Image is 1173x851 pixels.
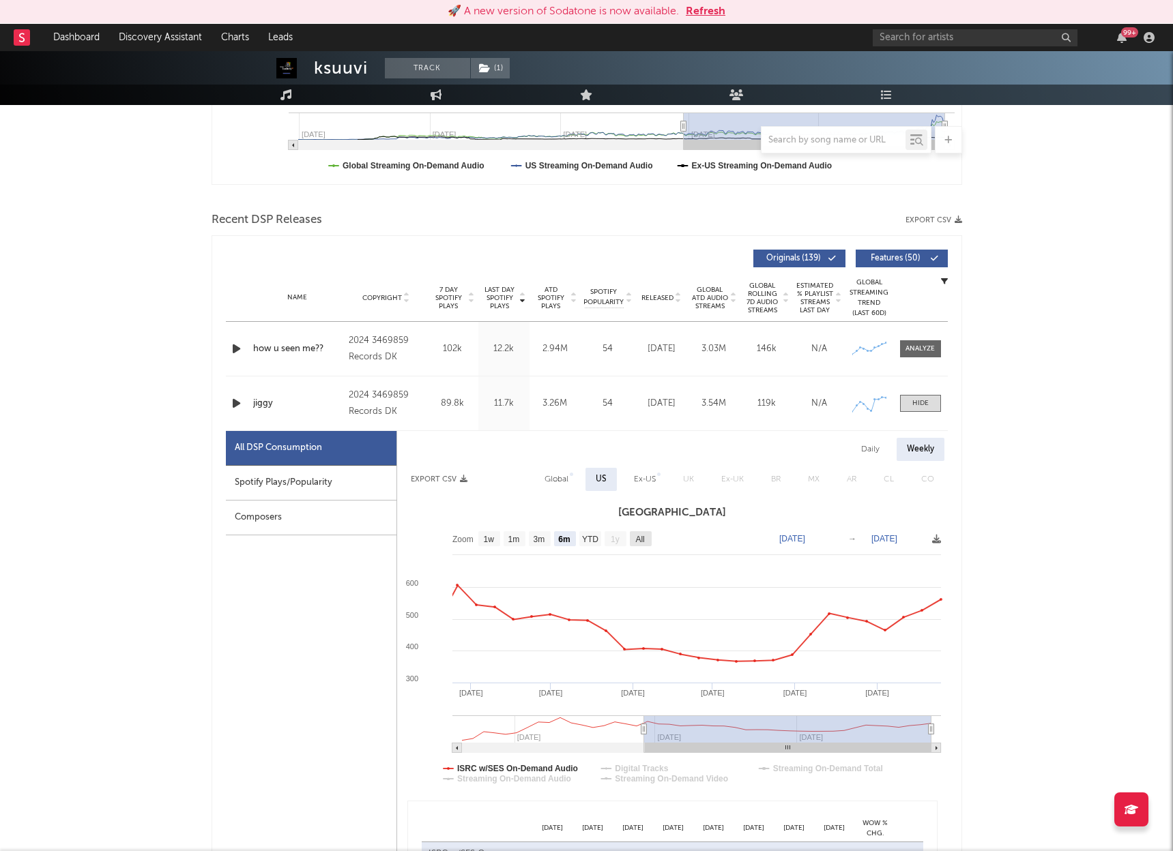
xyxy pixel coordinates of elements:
div: 146k [744,342,790,356]
text: 400 [405,642,418,651]
text: [DATE] [783,689,807,697]
div: 89.8k [431,397,475,410]
div: Global [545,471,568,488]
span: ATD Spotify Plays [533,286,569,310]
input: Search by song name or URL [762,135,906,146]
text: [DATE] [871,534,897,543]
div: 12.2k [482,342,526,356]
span: Estimated % Playlist Streams Last Day [796,282,834,314]
text: 3m [533,535,545,544]
div: 3.54M [691,397,737,410]
button: (1) [471,58,510,78]
text: [DATE] [621,689,645,697]
div: 102k [431,342,475,356]
text: 300 [405,674,418,683]
div: 2.94M [533,342,577,356]
text: [DATE] [779,534,805,543]
button: Features(50) [856,250,948,267]
text: US Streaming On-Demand Audio [525,161,652,170]
div: WoW % Chg. [855,818,896,838]
text: 600 [405,579,418,587]
div: Spotify Plays/Popularity [226,466,396,501]
div: [DATE] [814,823,854,833]
text: Global Streaming On-Demand Audio [343,161,484,170]
div: 11.7k [482,397,526,410]
text: 1y [611,535,620,544]
span: Features ( 50 ) [865,254,927,263]
div: Weekly [897,438,944,461]
span: Released [641,294,674,302]
div: [DATE] [653,823,693,833]
text: Zoom [452,535,474,544]
div: 3.26M [533,397,577,410]
a: how u seen me?? [253,342,343,356]
button: Track [385,58,470,78]
div: 🚀 A new version of Sodatone is now available. [448,3,679,20]
a: Leads [259,24,302,51]
text: 500 [405,611,418,619]
text: [DATE] [701,689,725,697]
span: Global ATD Audio Streams [691,286,729,310]
div: N/A [796,397,842,410]
div: 3.03M [691,342,737,356]
div: ksuuvi [314,58,368,78]
div: Global Streaming Trend (Last 60D) [849,278,890,318]
text: YTD [581,535,598,544]
span: 7 Day Spotify Plays [431,286,467,310]
span: Copyright [362,294,402,302]
text: Streaming On-Demand Total [772,764,882,773]
text: 6m [558,535,570,544]
text: [DATE] [538,689,562,697]
text: [DATE] [865,689,889,697]
text: Digital Tracks [615,764,668,773]
span: ( 1 ) [470,58,510,78]
button: Export CSV [411,475,467,483]
a: jiggy [253,397,343,410]
span: Originals ( 139 ) [762,254,825,263]
div: [DATE] [532,823,573,833]
div: N/A [796,342,842,356]
text: Streaming On-Demand Video [615,774,728,783]
div: US [596,471,607,488]
span: Last Day Spotify Plays [482,286,518,310]
button: Originals(139) [753,250,845,267]
div: [DATE] [573,823,613,833]
div: [DATE] [639,397,684,410]
text: [DATE] [459,689,482,697]
div: [DATE] [734,823,774,833]
div: All DSP Consumption [235,440,322,456]
div: All DSP Consumption [226,431,396,466]
text: ISRC w/SES On-Demand Audio [457,764,578,773]
button: 99+ [1117,32,1127,43]
text: → [848,534,856,543]
div: 54 [584,342,632,356]
div: [DATE] [613,823,653,833]
div: Name [253,293,343,303]
span: Global Rolling 7D Audio Streams [744,282,781,314]
a: Dashboard [44,24,109,51]
text: 1w [483,535,494,544]
div: Ex-US [634,471,656,488]
div: Daily [851,438,890,461]
div: [DATE] [639,342,684,356]
div: 2024 3469859 Records DK [349,387,423,420]
div: 119k [744,397,790,410]
a: Discovery Assistant [109,24,212,51]
div: [DATE] [774,823,814,833]
span: Recent DSP Releases [212,212,322,228]
div: 2024 3469859 Records DK [349,333,423,365]
div: Composers [226,501,396,535]
button: Export CSV [906,216,962,224]
a: Charts [212,24,259,51]
text: Streaming On-Demand Audio [457,774,571,783]
div: 54 [584,397,632,410]
text: Ex-US Streaming On-Demand Audio [691,161,832,170]
h3: [GEOGRAPHIC_DATA] [397,505,948,521]
div: [DATE] [693,823,734,833]
button: Refresh [686,3,725,20]
text: 1m [508,535,519,544]
span: Spotify Popularity [583,287,624,308]
text: All [635,535,644,544]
